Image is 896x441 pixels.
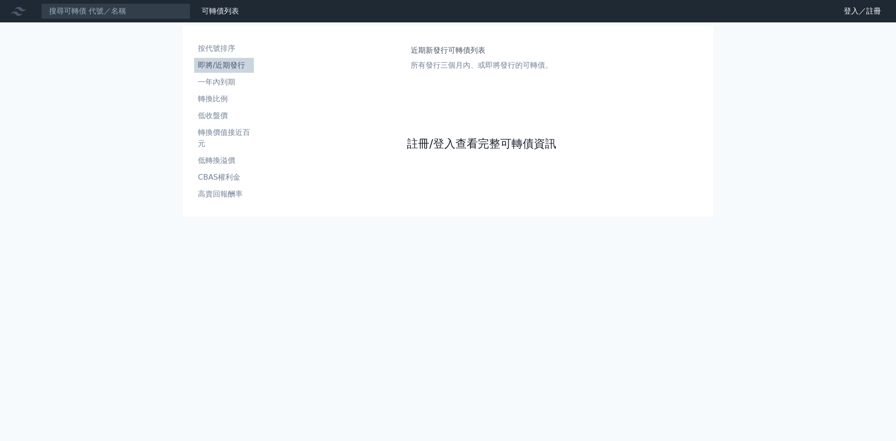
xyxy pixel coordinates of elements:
[194,108,254,123] a: 低收盤價
[194,93,254,105] li: 轉換比例
[411,60,553,71] p: 所有發行三個月內、或即將發行的可轉債。
[194,75,254,90] a: 一年內到期
[194,172,254,183] li: CBAS權利金
[194,60,254,71] li: 即將/近期發行
[194,170,254,185] a: CBAS權利金
[41,3,190,19] input: 搜尋可轉債 代號／名稱
[194,189,254,200] li: 高賣回報酬率
[194,155,254,166] li: 低轉換溢價
[407,136,556,151] a: 註冊/登入查看完整可轉債資訊
[194,41,254,56] a: 按代號排序
[194,187,254,202] a: 高賣回報酬率
[194,125,254,151] a: 轉換價值接近百元
[194,77,254,88] li: 一年內到期
[194,110,254,121] li: 低收盤價
[194,43,254,54] li: 按代號排序
[194,127,254,149] li: 轉換價值接近百元
[194,58,254,73] a: 即將/近期發行
[411,45,553,56] h1: 近期新發行可轉債列表
[202,7,239,15] a: 可轉債列表
[194,153,254,168] a: 低轉換溢價
[836,4,889,19] a: 登入／註冊
[194,91,254,106] a: 轉換比例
